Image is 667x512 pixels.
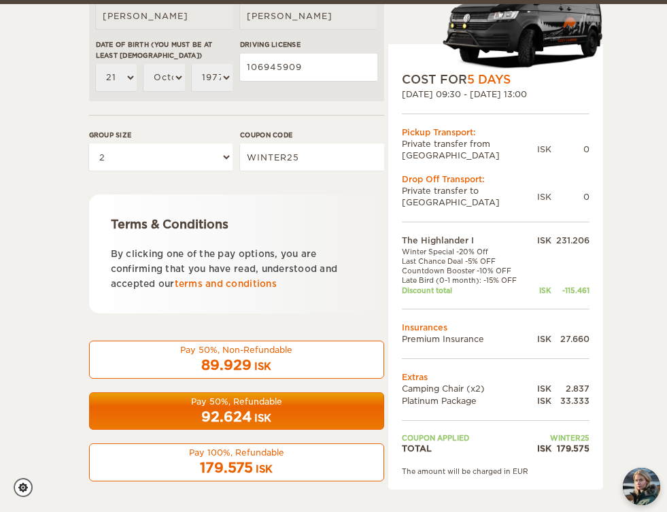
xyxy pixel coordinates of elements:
div: ISK [530,443,551,454]
div: ISK [254,360,271,373]
div: Pay 100%, Refundable [98,447,375,458]
td: TOTAL [402,443,531,454]
div: The amount will be charged in EUR [402,466,589,476]
label: Group size [89,130,233,140]
span: 179.575 [200,460,253,476]
td: Extras [402,371,589,383]
div: ISK [530,395,551,407]
div: ISK [254,411,271,425]
label: Driving License [240,39,377,50]
div: -115.461 [551,286,589,295]
td: The Highlander I [402,235,531,246]
td: Last Chance Deal -5% OFF [402,256,531,266]
div: Pay 50%, Non-Refundable [98,344,375,356]
div: 0 [551,143,589,155]
div: ISK [537,191,551,203]
button: Pay 50%, Refundable 92.624 ISK [89,392,384,430]
span: 89.929 [201,357,252,373]
button: chat-button [623,468,660,505]
input: e.g. 14789654B [240,54,377,81]
div: Terms & Conditions [111,216,362,233]
input: e.g. Smith [240,2,377,29]
td: Countdown Booster -10% OFF [402,266,531,275]
div: 33.333 [551,395,589,407]
td: Insurances [402,322,589,333]
div: ISK [530,235,551,246]
div: Pickup Transport: [402,126,589,138]
td: Private transfer from [GEOGRAPHIC_DATA] [402,138,537,161]
div: ISK [256,462,273,476]
p: By clicking one of the pay options, you are confirming that you have read, understood and accepte... [111,247,362,292]
div: ISK [530,383,551,394]
a: terms and conditions [175,279,277,289]
td: Coupon applied [402,433,531,443]
a: Cookie settings [14,478,41,497]
div: 231.206 [551,235,589,246]
button: Pay 50%, Non-Refundable 89.929 ISK [89,341,384,379]
td: Premium Insurance [402,333,531,345]
div: ISK [530,286,551,295]
td: Winter Special -20% Off [402,247,531,256]
td: WINTER25 [530,433,589,443]
td: Late Bird (0-1 month): -15% OFF [402,275,531,285]
span: 92.624 [201,409,252,425]
td: Discount total [402,286,531,295]
div: COST FOR [402,71,589,88]
img: Freyja at Cozy Campers [623,468,660,505]
input: e.g. William [96,2,233,29]
div: 179.575 [551,443,589,454]
div: Pay 50%, Refundable [98,396,375,407]
div: [DATE] 09:30 - [DATE] 13:00 [402,88,589,100]
button: Pay 100%, Refundable 179.575 ISK [89,443,384,481]
div: 2.837 [551,383,589,394]
div: Drop Off Transport: [402,173,589,185]
td: Private transfer to [GEOGRAPHIC_DATA] [402,185,537,208]
div: ISK [537,143,551,155]
td: Platinum Package [402,395,531,407]
label: Coupon code [240,130,383,140]
td: Camping Chair (x2) [402,383,531,394]
div: 0 [551,191,589,203]
span: 5 Days [467,73,511,86]
label: Date of birth (You must be at least [DEMOGRAPHIC_DATA]) [96,39,233,61]
div: 27.660 [551,333,589,345]
div: ISK [530,333,551,345]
